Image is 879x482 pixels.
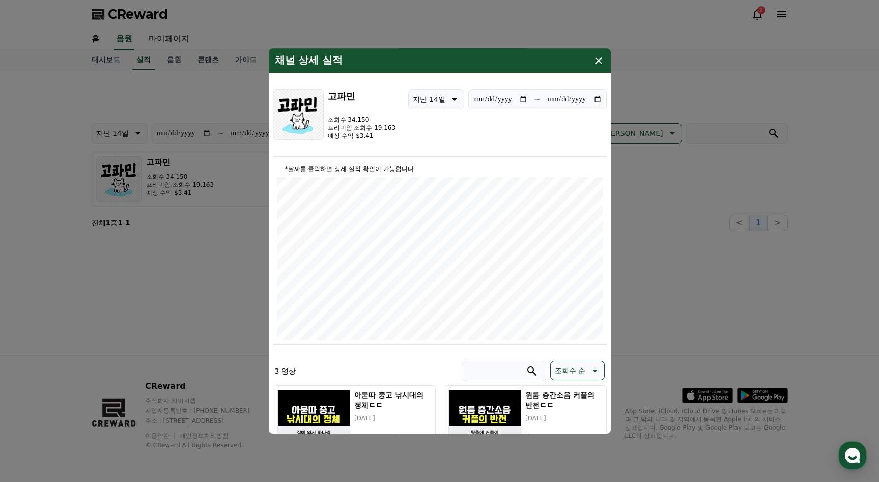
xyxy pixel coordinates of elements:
[328,89,396,103] h3: 고파민
[93,338,105,347] span: 대화
[32,338,38,346] span: 홈
[534,93,541,105] p: ~
[413,92,445,106] p: 지난 14일
[555,363,585,378] p: 조회수 순
[3,323,67,348] a: 홈
[269,48,611,434] div: modal
[408,89,464,109] button: 지난 14일
[157,338,169,346] span: 설정
[275,54,343,67] h4: 채널 상세 실적
[525,414,602,422] p: [DATE]
[67,323,131,348] a: 대화
[277,165,603,173] p: *날짜를 클릭하면 상세 실적 확인이 가능합니다
[354,414,431,422] p: [DATE]
[328,116,396,124] p: 조회수 34,150
[354,390,431,410] h5: 아묻따 중고 낚시대의 정체ㄷㄷ
[131,323,195,348] a: 설정
[525,390,602,410] h5: 원룸 층간소음 커플의 반전ㄷㄷ
[328,124,396,132] p: 프리미엄 조회수 19,163
[328,132,396,140] p: 예상 수익 $3.41
[550,361,604,380] button: 조회수 순
[273,89,324,140] img: 고파민
[275,366,296,376] p: 3 영상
